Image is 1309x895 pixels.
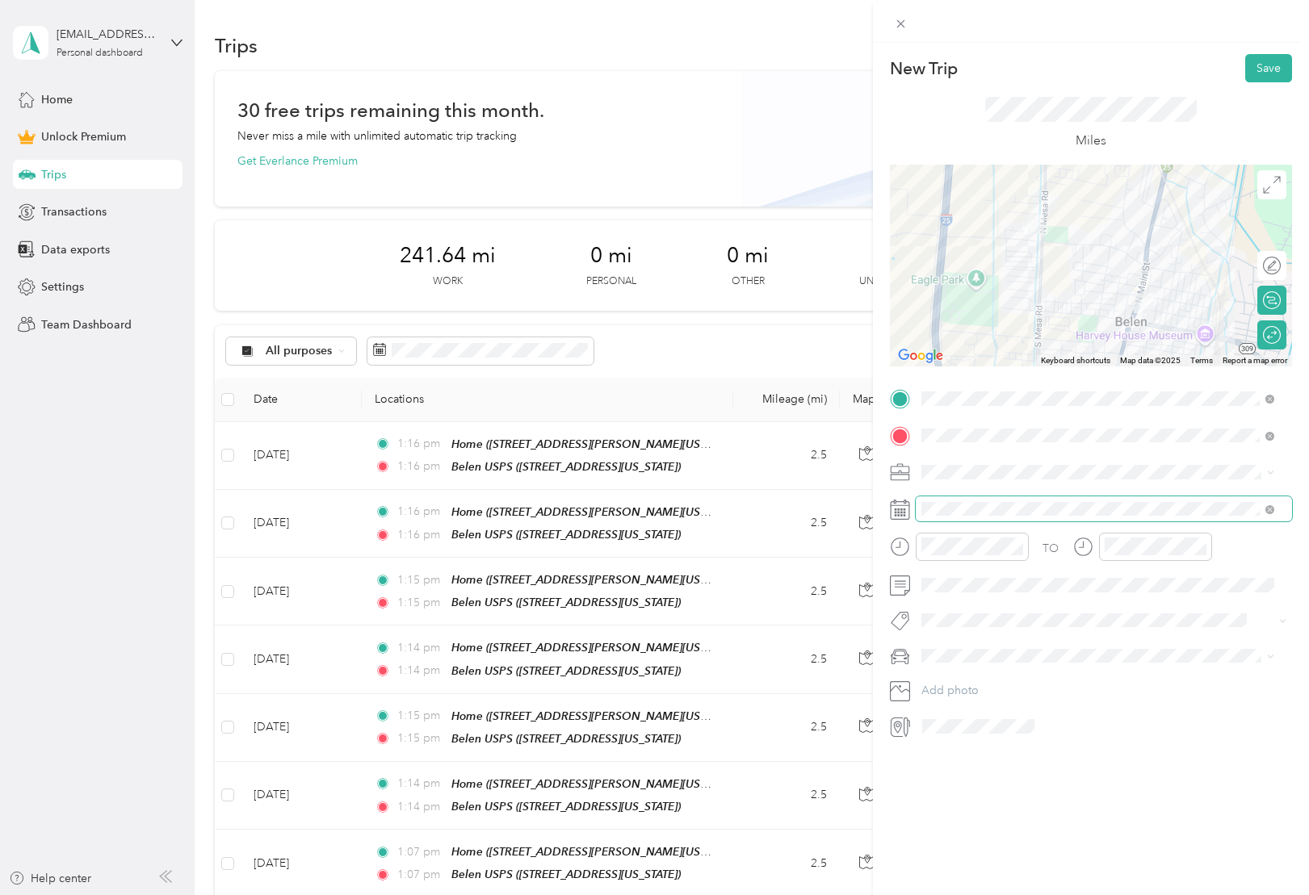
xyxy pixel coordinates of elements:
button: Add photo [916,680,1292,702]
button: Save [1245,54,1292,82]
span: Map data ©2025 [1120,356,1181,365]
button: Keyboard shortcuts [1041,355,1110,366]
p: Miles [1076,131,1106,151]
img: Google [894,345,947,366]
a: Report a map error [1223,356,1287,365]
p: New Trip [890,57,958,80]
a: Open this area in Google Maps (opens a new window) [894,345,947,366]
iframe: Everlance-gr Chat Button Frame [1219,805,1309,895]
div: TO [1043,540,1059,557]
a: Terms (opens in new tab) [1190,356,1213,365]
